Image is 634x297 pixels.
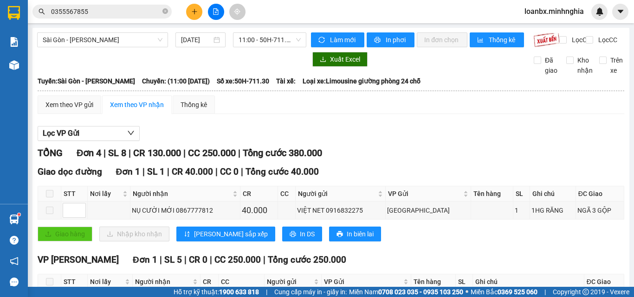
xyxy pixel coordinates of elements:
[219,274,264,290] th: CC
[108,147,126,158] span: SL 8
[297,205,384,215] div: VIỆT NET 0916832275
[576,202,624,220] td: NGÃ 3 GỘP
[242,204,276,217] div: 40.000
[162,7,168,16] span: close-circle
[513,186,530,202] th: SL
[386,202,472,220] td: Sài Gòn
[38,227,92,241] button: uploadGiao hàng
[574,55,596,76] span: Kho nhận
[142,166,145,177] span: |
[234,8,240,15] span: aim
[133,147,181,158] span: CR 130.000
[215,166,218,177] span: |
[191,8,198,15] span: plus
[300,229,315,239] span: In DS
[387,205,470,215] div: [GEOGRAPHIC_DATA]
[38,147,63,158] span: TỔNG
[184,231,190,238] span: sort-ascending
[349,287,463,297] span: Miền Nam
[246,166,319,177] span: Tổng cước 40.000
[38,166,102,177] span: Giao dọc đường
[201,274,219,290] th: CR
[184,254,187,265] span: |
[238,147,240,158] span: |
[568,35,592,45] span: Lọc CR
[181,35,212,45] input: 14/09/2025
[274,287,347,297] span: Cung cấp máy in - giấy in:
[38,254,119,265] span: VP [PERSON_NAME]
[39,8,45,15] span: search
[311,32,364,47] button: syncLàm mới
[243,147,322,158] span: Tổng cước 380.000
[456,274,473,290] th: SL
[176,227,275,241] button: sort-ascending[PERSON_NAME] sắp xếp
[576,186,624,202] th: ĐC Giao
[531,205,574,215] div: 1HG RĂNG
[298,189,376,199] span: Người gửi
[9,37,19,47] img: solution-icon
[544,287,546,297] span: |
[18,213,20,216] sup: 1
[133,189,231,199] span: Người nhận
[329,227,381,241] button: printerIn biên lai
[104,147,106,158] span: |
[229,4,246,20] button: aim
[303,76,421,86] span: Loại xe: Limousine giường phòng 24 chỗ
[129,147,131,158] span: |
[164,254,182,265] span: SL 5
[210,254,212,265] span: |
[374,37,382,44] span: printer
[517,6,591,17] span: loanbx.minhnghia
[612,4,628,20] button: caret-down
[367,32,414,47] button: printerIn phơi
[174,287,259,297] span: Hỗ trợ kỹ thuật:
[61,274,88,290] th: STT
[541,55,561,76] span: Đã giao
[386,35,407,45] span: In phơi
[217,76,269,86] span: Số xe: 50H-711.30
[336,231,343,238] span: printer
[318,37,326,44] span: sync
[77,147,101,158] span: Đơn 4
[276,76,296,86] span: Tài xế:
[595,35,619,45] span: Lọc CC
[38,77,135,85] b: Tuyến: Sài Gòn - [PERSON_NAME]
[186,4,202,20] button: plus
[172,166,213,177] span: CR 40.000
[61,186,88,202] th: STT
[470,32,524,47] button: bar-chartThống kê
[312,52,368,67] button: downloadXuất Excel
[8,6,20,20] img: logo-vxr
[214,254,261,265] span: CC 250.000
[515,205,528,215] div: 1
[533,32,560,47] img: 9k=
[167,166,169,177] span: |
[208,4,224,20] button: file-add
[194,229,268,239] span: [PERSON_NAME] sắp xếp
[616,7,625,16] span: caret-down
[607,55,627,76] span: Trên xe
[330,35,357,45] span: Làm mới
[330,54,360,64] span: Xuất Excel
[324,277,402,287] span: VP Gửi
[90,189,121,199] span: Nơi lấy
[595,7,604,16] img: icon-new-feature
[116,166,141,177] span: Đơn 1
[38,126,140,141] button: Lọc VP Gửi
[142,76,210,86] span: Chuyến: (11:00 [DATE])
[347,229,374,239] span: In biên lai
[110,100,164,110] div: Xem theo VP nhận
[411,274,456,290] th: Tên hàng
[239,33,301,47] span: 11:00 - 50H-711.30
[219,288,259,296] strong: 1900 633 818
[489,35,517,45] span: Thống kê
[127,129,135,137] span: down
[90,277,123,287] span: Nơi lấy
[471,186,513,202] th: Tên hàng
[10,236,19,245] span: question-circle
[268,254,346,265] span: Tổng cước 250.000
[51,6,161,17] input: Tìm tên, số ĐT hoặc mã đơn
[388,189,462,199] span: VP Gửi
[99,227,169,241] button: downloadNhập kho nhận
[282,227,322,241] button: printerIn DS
